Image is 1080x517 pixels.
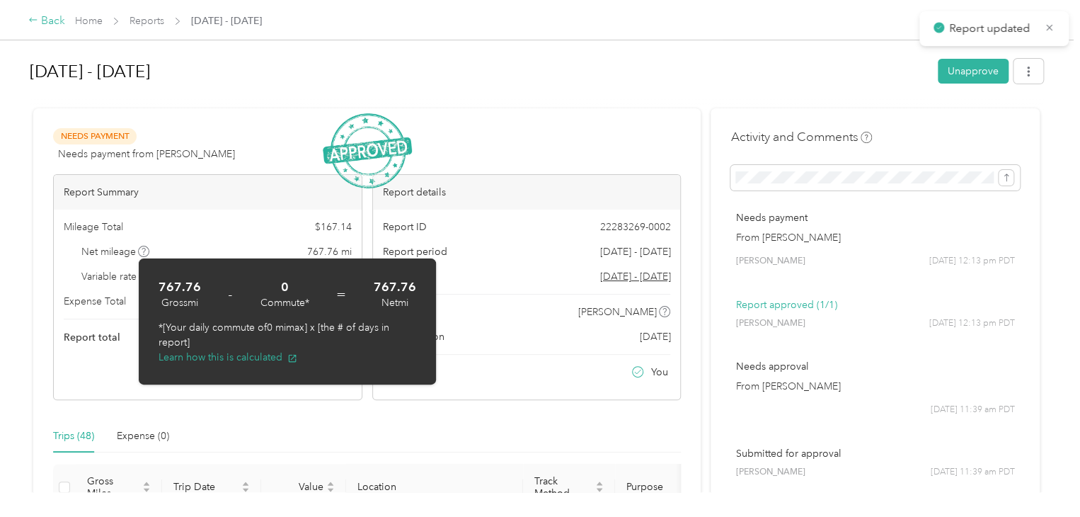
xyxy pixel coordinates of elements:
[931,404,1015,416] span: [DATE] 11:39 am PDT
[76,464,162,511] th: Gross Miles
[241,479,250,488] span: caret-up
[929,255,1015,268] span: [DATE] 12:13 pm PDT
[307,244,352,259] span: 767.76 mi
[64,294,126,309] span: Expense Total
[730,128,872,146] h4: Activity and Comments
[383,244,447,259] span: Report period
[383,220,427,234] span: Report ID
[28,13,65,30] div: Back
[30,55,928,89] h1: Sep 1 - 30, 2025
[81,269,151,284] span: Variable rate
[735,359,1015,374] p: Needs approval
[639,329,670,344] span: [DATE]
[191,13,262,28] span: [DATE] - [DATE]
[87,475,139,499] span: Gross Miles
[599,244,670,259] span: [DATE] - [DATE]
[931,466,1015,479] span: [DATE] 11:39 am PDT
[326,486,335,494] span: caret-down
[929,317,1015,330] span: [DATE] 12:13 pm PDT
[53,428,94,444] div: Trips (48)
[54,175,362,210] div: Report Summary
[578,305,657,319] span: [PERSON_NAME]
[315,220,352,234] span: $ 167.14
[381,295,408,310] div: Net mi
[241,486,250,494] span: caret-down
[615,464,721,511] th: Purpose
[735,297,1015,312] p: Report approved (1/1)
[272,481,323,493] span: Value
[523,464,615,511] th: Track Method
[81,244,150,259] span: Net mileage
[53,128,137,144] span: Needs Payment
[159,350,297,365] button: Learn how this is calculated
[938,59,1009,84] button: Unapprove
[64,330,120,345] span: Report total
[142,479,151,488] span: caret-up
[142,486,151,494] span: caret-down
[735,230,1015,245] p: From [PERSON_NAME]
[161,295,198,310] div: Gross mi
[260,295,309,310] div: Commute*
[373,175,681,210] div: Report details
[64,220,123,234] span: Mileage Total
[326,479,335,488] span: caret-up
[595,479,604,488] span: caret-up
[735,255,805,268] span: [PERSON_NAME]
[162,464,261,511] th: Trip Date
[323,113,412,189] img: ApprovedStamp
[261,464,346,511] th: Value
[651,365,668,380] span: You
[117,428,169,444] div: Expense (0)
[281,278,289,296] strong: 0
[58,147,235,161] span: Needs payment from [PERSON_NAME]
[534,475,592,499] span: Track Method
[735,466,805,479] span: [PERSON_NAME]
[735,317,805,330] span: [PERSON_NAME]
[228,285,233,305] span: -
[130,15,164,27] a: Reports
[374,278,416,296] strong: 767.76
[599,220,670,234] span: 22283269-0002
[949,20,1034,38] p: Report updated
[346,464,523,511] th: Location
[173,481,239,493] span: Trip Date
[75,15,103,27] a: Home
[599,269,670,284] span: Go to pay period
[626,481,699,493] span: Purpose
[159,320,416,350] p: *[Your daily commute of 0 mi max] x [the # of days in report]
[735,446,1015,461] p: Submitted for approval
[159,278,201,296] strong: 767.76
[735,379,1015,394] p: From [PERSON_NAME]
[1001,438,1080,517] iframe: Everlance-gr Chat Button Frame
[595,486,604,494] span: caret-down
[735,210,1015,225] p: Needs payment
[336,285,346,305] span: =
